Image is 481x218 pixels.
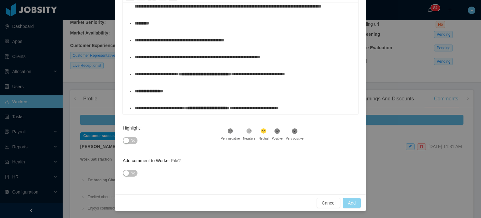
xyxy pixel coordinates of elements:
[131,137,135,144] span: No
[272,136,283,141] div: Positive
[131,170,135,176] span: No
[221,136,240,141] div: Very negative
[123,137,137,144] button: Highlight
[317,198,340,208] button: Cancel
[343,198,361,208] button: Add
[123,158,185,163] label: Add comment to Worker File?
[123,125,144,130] label: Highlight
[258,136,268,141] div: Neutral
[286,136,304,141] div: Very positive
[123,170,137,177] button: Add comment to Worker File?
[243,136,255,141] div: Negative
